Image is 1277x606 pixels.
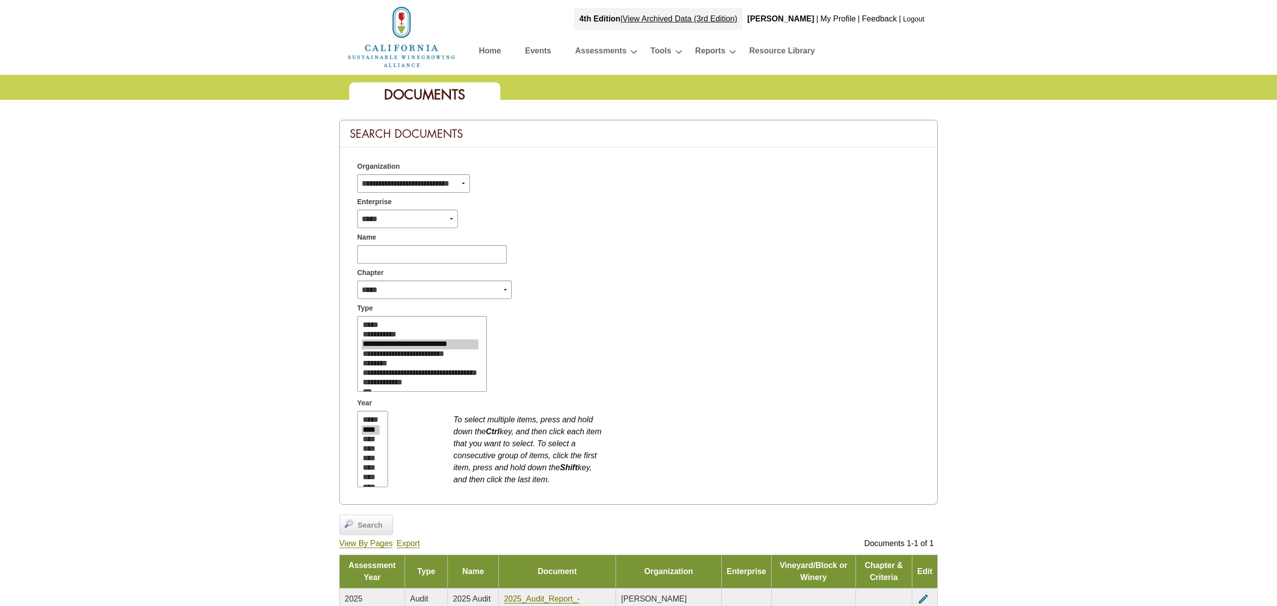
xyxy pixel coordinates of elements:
[695,44,725,61] a: Reports
[340,555,405,588] td: Assessment Year
[574,8,742,30] div: |
[855,555,912,588] td: Chapter & Criteria
[820,14,855,23] a: My Profile
[357,161,400,172] span: Organization
[357,197,392,207] span: Enterprise
[650,44,671,61] a: Tools
[447,555,498,588] td: Name
[864,539,934,548] span: Documents 1-1 of 1
[623,14,737,23] a: View Archived Data (3rd Edition)
[339,515,393,536] a: Search
[357,398,372,408] span: Year
[405,555,448,588] td: Type
[357,303,373,313] span: Type
[862,14,897,23] a: Feedback
[616,555,722,588] td: Organization
[353,520,388,531] span: Search
[345,595,363,603] span: 2025
[347,32,456,40] a: Home
[525,44,551,61] a: Events
[479,44,501,61] a: Home
[917,593,929,605] i: edit
[397,539,420,548] a: Export
[903,15,924,23] a: Logout
[771,555,855,588] td: Vineyard/Block or Winery
[384,86,465,103] span: Documents
[347,5,456,69] img: logo_cswa2x.png
[917,595,929,603] a: edit
[345,520,353,528] img: magnifier.png
[749,44,815,61] a: Resource Library
[579,14,621,23] strong: 4th Edition
[339,539,393,548] a: View By Pages
[898,8,902,30] div: |
[575,44,627,61] a: Assessments
[486,427,500,436] b: Ctrl
[912,555,937,588] td: Edit
[453,409,603,486] div: To select multiple items, press and hold down the key, and then click each item that you want to ...
[560,463,578,472] b: Shift
[357,232,376,243] span: Name
[815,8,819,30] div: |
[357,268,384,278] span: Chapter
[499,555,616,588] td: Document
[857,8,861,30] div: |
[747,14,814,23] b: [PERSON_NAME]
[340,120,937,147] div: Search Documents
[721,555,771,588] td: Enterprise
